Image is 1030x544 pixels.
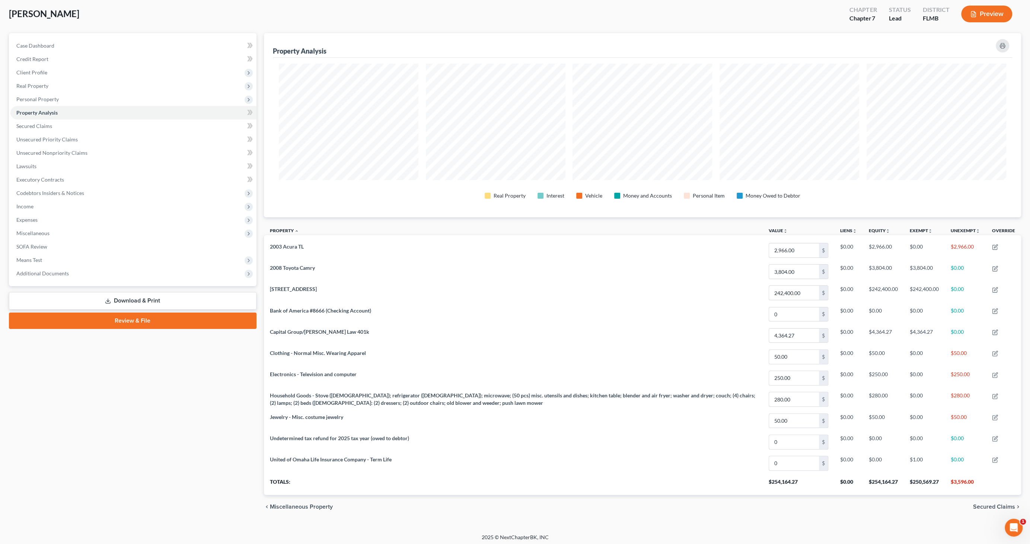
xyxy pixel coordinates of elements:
div: Property Analysis [273,47,326,55]
td: $0.00 [945,452,986,474]
div: $ [819,371,828,385]
span: 1 [1020,519,1026,525]
i: unfold_more [852,229,857,233]
td: $4,364.27 [904,325,945,346]
td: $0.00 [945,261,986,282]
div: $ [819,307,828,321]
a: Review & File [9,313,256,329]
button: chevron_left Miscellaneous Property [264,504,333,510]
td: $0.00 [834,282,863,304]
span: United of Omaha Life Insurance Company - Term Life [270,456,392,463]
td: $50.00 [863,346,904,367]
a: Case Dashboard [10,39,256,52]
td: $250.00 [863,367,904,388]
div: Chapter [849,6,877,14]
i: expand_less [294,229,299,233]
span: Income [16,203,34,209]
i: chevron_left [264,504,270,510]
div: Personal Item [693,192,725,199]
td: $2,966.00 [945,240,986,261]
a: Equityunfold_more [869,228,890,233]
a: Secured Claims [10,119,256,133]
td: $242,400.00 [863,282,904,304]
span: Means Test [16,257,42,263]
td: $0.00 [834,346,863,367]
div: Vehicle [585,192,602,199]
div: Money and Accounts [623,192,672,199]
div: $ [819,329,828,343]
td: $0.00 [904,431,945,452]
span: Lawsuits [16,163,36,169]
td: $0.00 [904,410,945,431]
td: $0.00 [904,346,945,367]
a: Liensunfold_more [840,228,857,233]
td: $0.00 [834,452,863,474]
span: Electronics - Television and computer [270,371,357,377]
td: $50.00 [863,410,904,431]
th: Totals: [264,474,763,495]
input: 0.00 [769,456,819,470]
a: Property expand_less [270,228,299,233]
button: Preview [961,6,1012,22]
input: 0.00 [769,350,819,364]
input: 0.00 [769,265,819,279]
span: 7 [871,15,875,22]
div: Money Owed to Debtor [746,192,800,199]
i: chevron_right [1015,504,1021,510]
td: $0.00 [834,431,863,452]
span: Undetermined tax refund for 2025 tax year (owed to debtor) [270,435,409,441]
td: $0.00 [904,304,945,325]
th: $0.00 [834,474,863,495]
iframe: Intercom live chat [1005,519,1023,537]
div: Interest [546,192,564,199]
span: Miscellaneous [16,230,50,236]
td: $0.00 [945,282,986,304]
a: Unsecured Nonpriority Claims [10,146,256,160]
a: Lawsuits [10,160,256,173]
span: Secured Claims [973,504,1015,510]
i: unfold_more [976,229,980,233]
span: Client Profile [16,69,47,76]
div: $ [819,350,828,364]
div: Lead [889,14,911,23]
span: Expenses [16,217,38,223]
td: $2,966.00 [863,240,904,261]
span: Capital Group/[PERSON_NAME] Law 401k [270,329,369,335]
input: 0.00 [769,392,819,406]
td: $1.00 [904,452,945,474]
span: Codebtors Insiders & Notices [16,190,84,196]
a: SOFA Review [10,240,256,253]
span: Case Dashboard [16,42,54,49]
input: 0.00 [769,435,819,449]
a: Property Analysis [10,106,256,119]
td: $4,364.27 [863,325,904,346]
span: [PERSON_NAME] [9,8,79,19]
td: $0.00 [863,304,904,325]
td: $0.00 [863,431,904,452]
td: $242,400.00 [904,282,945,304]
td: $280.00 [945,389,986,410]
a: Executory Contracts [10,173,256,186]
th: $250,569.27 [904,474,945,495]
td: $0.00 [834,389,863,410]
a: Valueunfold_more [769,228,788,233]
span: Jewelry - Misc. costume jewelry [270,414,343,420]
span: Secured Claims [16,123,52,129]
span: Property Analysis [16,109,58,116]
span: Unsecured Nonpriority Claims [16,150,87,156]
i: unfold_more [783,229,788,233]
span: Miscellaneous Property [270,504,333,510]
td: $0.00 [834,240,863,261]
a: Exemptunfold_more [910,228,932,233]
td: $50.00 [945,346,986,367]
td: $250.00 [945,367,986,388]
span: Household Goods - Stove ([DEMOGRAPHIC_DATA]); refrigerator ([DEMOGRAPHIC_DATA]); microwave; (50 p... [270,392,755,406]
span: Unsecured Priority Claims [16,136,78,143]
th: $3,596.00 [945,474,986,495]
td: $0.00 [834,325,863,346]
td: $3,804.00 [863,261,904,282]
td: $0.00 [834,261,863,282]
td: $50.00 [945,410,986,431]
span: Additional Documents [16,270,69,276]
div: $ [819,414,828,428]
